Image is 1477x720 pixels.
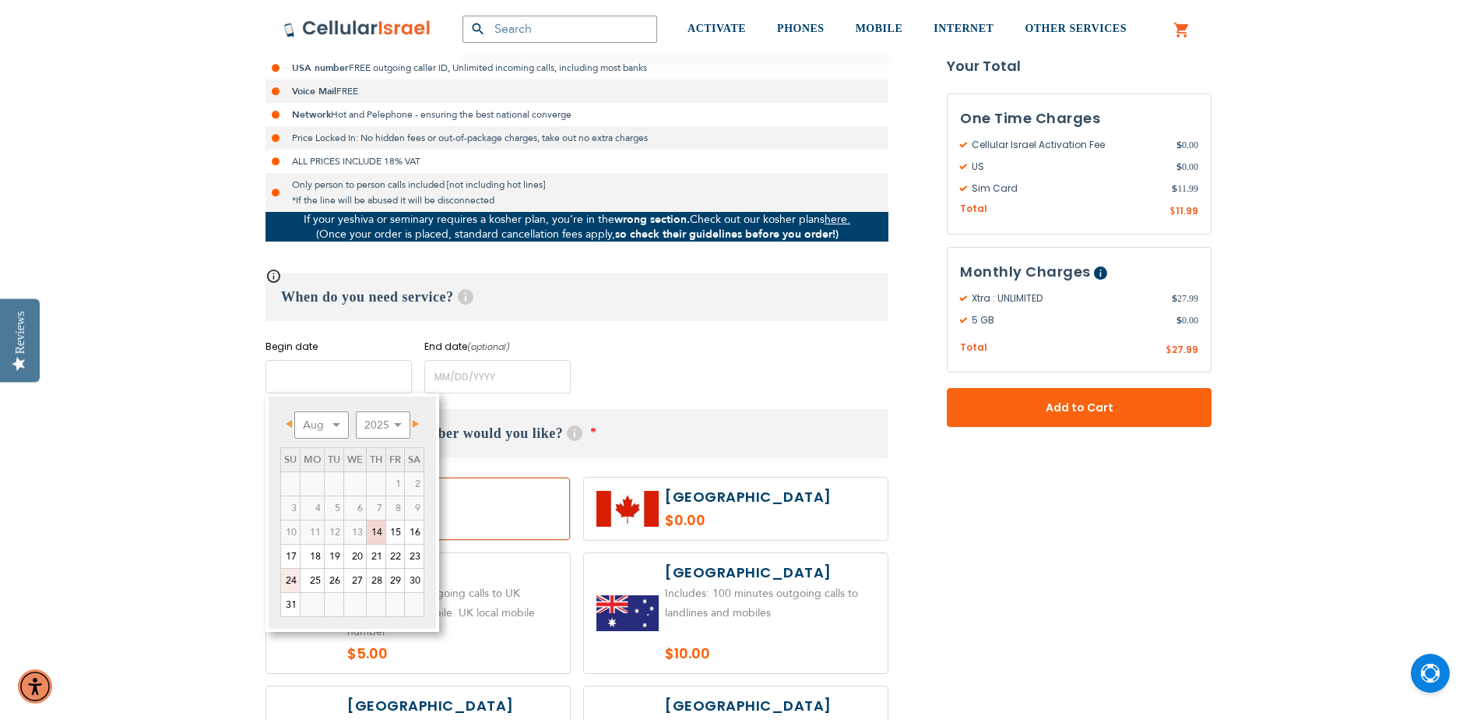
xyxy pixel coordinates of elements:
[1176,313,1182,327] span: $
[386,472,404,496] span: 1
[367,496,385,520] span: 7
[777,23,825,34] span: PHONES
[283,19,431,38] img: Cellular Israel Logo
[266,360,412,394] input: MM/DD/YYYY
[18,669,52,704] div: Accessibility Menu
[281,521,300,544] span: 10
[408,453,420,467] span: Saturday
[292,62,349,74] strong: USA number
[960,138,1176,152] span: Cellular Israel Activation Fee
[328,453,340,467] span: Tuesday
[1166,344,1172,358] span: $
[825,212,850,227] a: here.
[960,291,1172,305] span: Xtra : UNLIMITED
[424,360,571,394] input: MM/DD/YYYY
[325,521,343,544] span: 12
[1176,138,1198,152] span: 0.00
[856,23,903,34] span: MOBILE
[304,453,321,467] span: Monday
[301,569,324,592] a: 25
[960,160,1176,174] span: US
[947,55,1211,78] strong: Your Total
[325,496,343,520] span: 5
[960,313,1176,327] span: 5 GB
[325,545,343,568] a: 19
[960,341,987,355] span: Total
[934,23,993,34] span: INTERNET
[1025,23,1127,34] span: OTHER SERVICES
[356,411,410,439] select: Select year
[347,453,363,467] span: Wednesday
[294,411,349,439] select: Select month
[413,420,419,428] span: Next
[349,62,647,74] span: FREE outgoing caller ID, Unlimited incoming calls, including most banks
[284,453,297,467] span: Sunday
[344,545,366,568] a: 20
[386,569,404,592] a: 29
[567,425,582,441] span: Help
[1176,138,1182,152] span: $
[614,212,690,227] strong: wrong section.
[389,453,401,467] span: Friday
[1169,205,1176,219] span: $
[458,289,473,305] span: Help
[370,453,382,467] span: Thursday
[301,521,324,544] span: 11
[960,202,987,217] span: Total
[405,472,424,496] span: 2
[292,85,336,97] strong: Voice Mail
[1176,204,1198,217] span: 11.99
[344,521,366,544] span: 13
[1176,313,1198,327] span: 0.00
[405,569,424,592] a: 30
[462,16,657,43] input: Search
[281,569,300,592] a: 24
[286,420,292,428] span: Prev
[405,545,424,568] a: 23
[1094,266,1107,280] span: Help
[266,273,888,321] h3: When do you need service?
[1172,182,1177,196] span: $
[960,107,1198,130] h3: One Time Charges
[281,545,300,568] a: 17
[386,521,404,544] a: 15
[13,311,27,354] div: Reviews
[336,85,358,97] span: FREE
[960,182,1172,196] span: Sim Card
[344,569,366,592] a: 27
[1172,343,1198,356] span: 27.99
[615,227,839,242] strong: so check their guidelines before you order!)
[331,108,571,121] span: Hot and Pelephone - ensuring the best national converge
[301,545,324,568] a: 18
[1172,291,1177,305] span: $
[998,400,1160,416] span: Add to Cart
[266,212,888,242] p: If your yeshiva or seminary requires a kosher plan, you’re in the Check out our kosher plans (Onc...
[1176,160,1198,174] span: 0.00
[947,388,1211,427] button: Add to Cart
[266,173,888,212] li: Only person to person calls included [not including hot lines] *If the line will be abused it wil...
[424,340,571,354] label: End date
[367,521,385,544] a: 14
[386,496,404,520] span: 8
[282,414,301,433] a: Prev
[266,340,412,354] label: Begin date
[403,414,423,433] a: Next
[266,150,888,173] li: ALL PRICES INCLUDE 18% VAT
[405,496,424,520] span: 9
[1172,291,1198,305] span: 27.99
[367,545,385,568] a: 21
[1172,182,1198,196] span: 11.99
[367,569,385,592] a: 28
[301,496,324,520] span: 4
[281,593,300,616] a: 31
[960,262,1091,281] span: Monthly Charges
[405,521,424,544] a: 16
[325,569,343,592] a: 26
[688,23,746,34] span: ACTIVATE
[1176,160,1182,174] span: $
[386,545,404,568] a: 22
[344,496,366,520] span: 6
[281,496,300,520] span: 3
[467,341,510,353] i: (optional)
[292,108,331,121] strong: Network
